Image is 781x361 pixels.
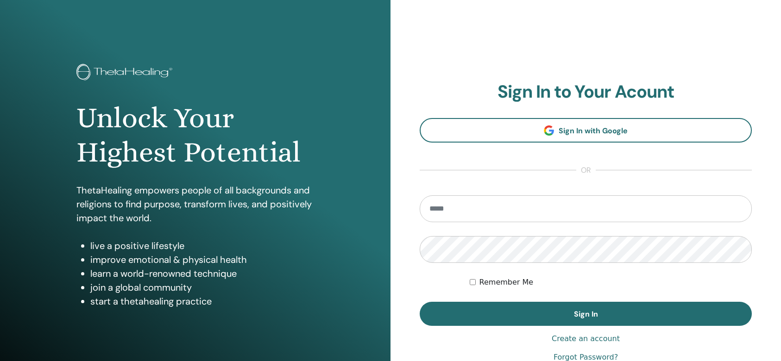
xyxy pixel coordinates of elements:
[90,239,314,253] li: live a positive lifestyle
[559,126,628,136] span: Sign In with Google
[479,277,534,288] label: Remember Me
[576,165,596,176] span: or
[552,333,620,344] a: Create an account
[76,101,314,170] h1: Unlock Your Highest Potential
[420,302,752,326] button: Sign In
[420,118,752,143] a: Sign In with Google
[90,294,314,308] li: start a thetahealing practice
[574,309,598,319] span: Sign In
[76,183,314,225] p: ThetaHealing empowers people of all backgrounds and religions to find purpose, transform lives, a...
[90,253,314,267] li: improve emotional & physical health
[470,277,752,288] div: Keep me authenticated indefinitely or until I manually logout
[90,280,314,294] li: join a global community
[420,81,752,103] h2: Sign In to Your Acount
[90,267,314,280] li: learn a world-renowned technique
